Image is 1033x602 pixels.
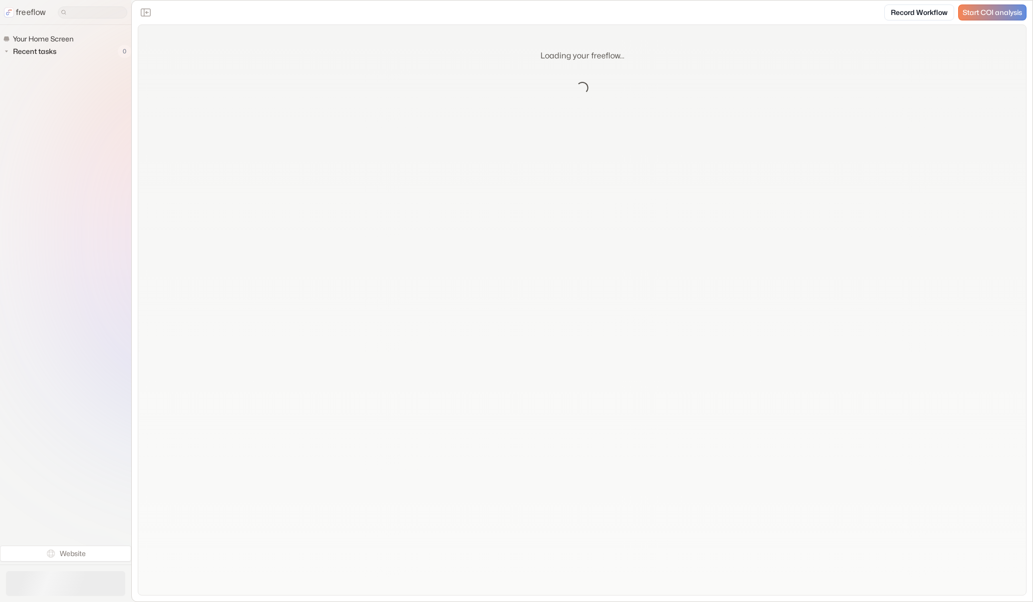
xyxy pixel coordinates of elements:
[4,6,46,18] a: freeflow
[16,6,46,18] p: freeflow
[3,45,60,57] button: Recent tasks
[958,4,1027,20] a: Start COI analysis
[11,34,76,44] span: Your Home Screen
[118,45,131,58] span: 0
[3,33,77,45] a: Your Home Screen
[963,8,1022,17] span: Start COI analysis
[540,50,624,62] p: Loading your freeflow...
[884,4,954,20] a: Record Workflow
[11,46,59,56] span: Recent tasks
[138,4,154,20] button: Close the sidebar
